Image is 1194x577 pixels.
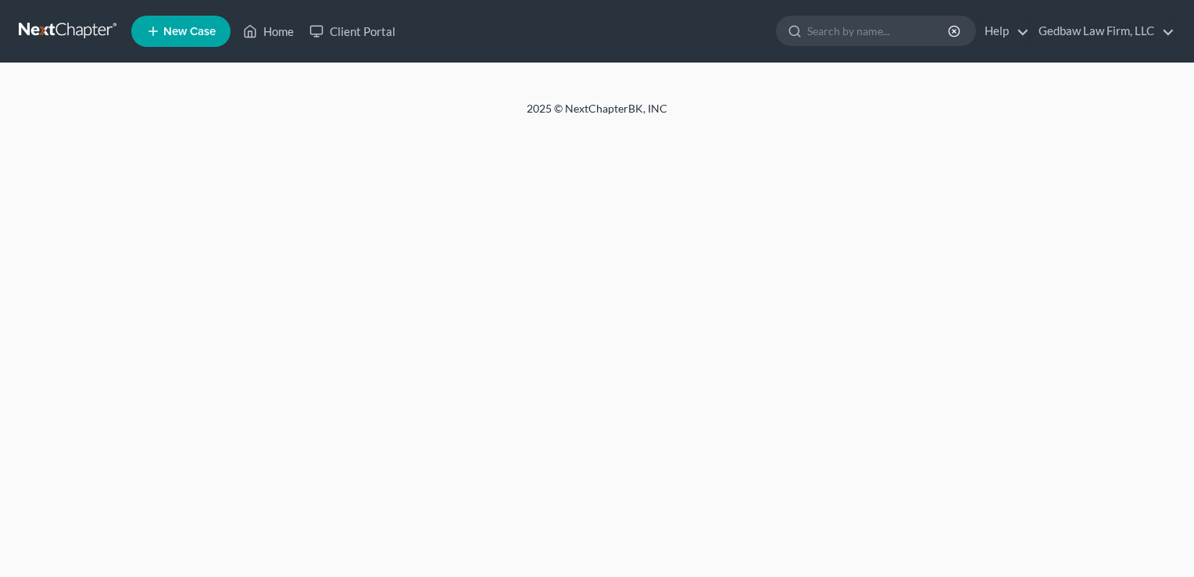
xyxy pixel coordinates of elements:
input: Search by name... [807,16,950,45]
a: Help [977,17,1029,45]
span: New Case [163,26,216,38]
div: 2025 © NextChapterBK, INC [152,101,1042,129]
a: Client Portal [302,17,403,45]
a: Home [235,17,302,45]
a: Gedbaw Law Firm, LLC [1031,17,1174,45]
